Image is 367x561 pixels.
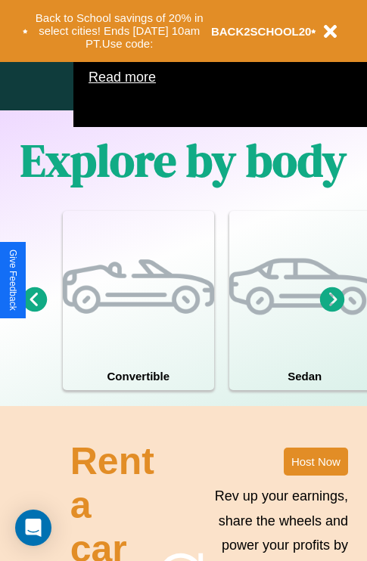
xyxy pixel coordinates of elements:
[15,510,51,546] div: Open Intercom Messenger
[20,129,347,191] h1: Explore by body
[284,448,348,476] button: Host Now
[8,250,18,311] div: Give Feedback
[211,25,312,38] b: BACK2SCHOOL20
[63,362,214,390] h4: Convertible
[28,8,211,54] button: Back to School savings of 20% in select cities! Ends [DATE] 10am PT.Use code:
